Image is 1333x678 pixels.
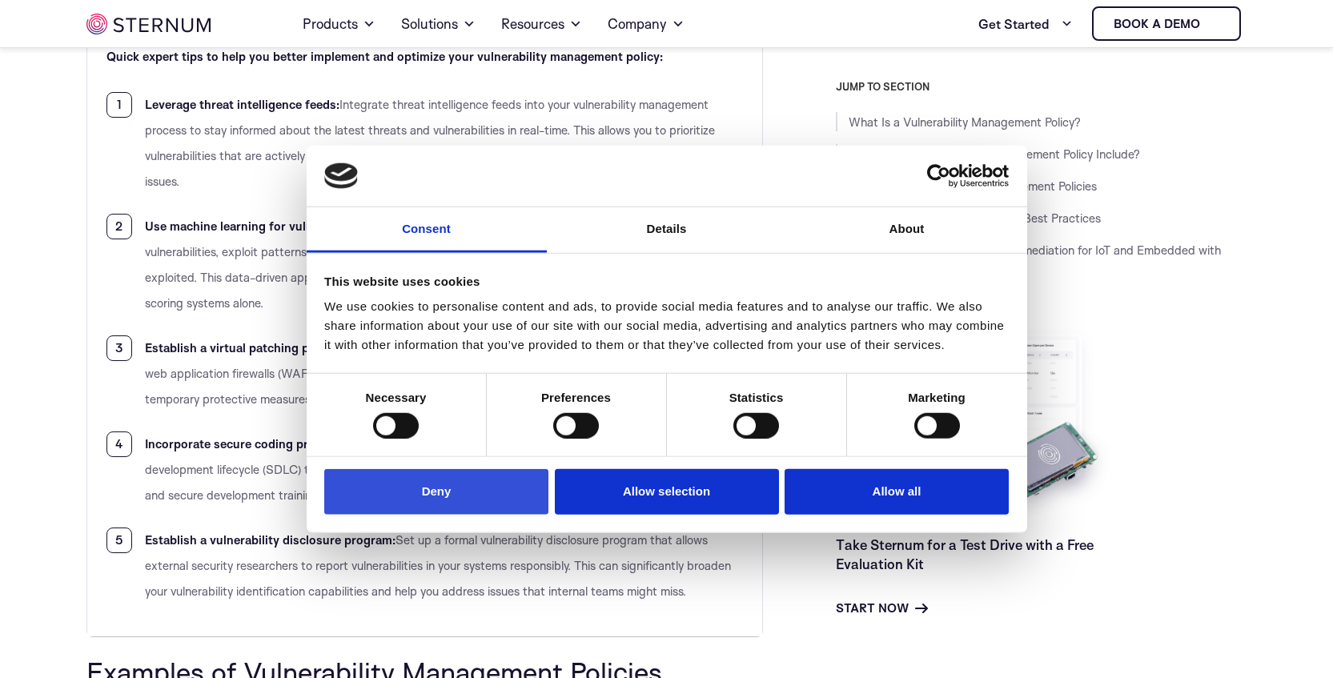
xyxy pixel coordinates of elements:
a: About [787,207,1027,253]
b: Establish a vulnerability disclosure program: [145,532,395,548]
b: Incorporate secure coding practices in the SDLC: [145,436,423,451]
img: sternum iot [86,14,211,34]
a: Solutions [401,2,476,46]
span: Set up a formal vulnerability disclosure program that allows external security researchers to rep... [145,532,731,599]
div: This website uses cookies [324,272,1009,291]
h3: JUMP TO SECTION [836,80,1247,93]
b: Quick expert tips to help you better implement and optimize your vulnerability management policy: [106,49,663,64]
span: Integrate secure coding practices into your software development lifecycle (SDLC) to reduce vulne... [145,436,733,503]
a: Book a demo [1092,6,1241,41]
a: Products [303,2,375,46]
span: Integrate threat intelligence feeds into your vulnerability management process to stay informed a... [145,97,742,189]
strong: Preferences [541,391,611,404]
b: Leverage threat intelligence feeds: [145,97,339,112]
a: What Is a Vulnerability Management Policy? [849,114,1081,130]
b: Establish a virtual patching process: [145,340,350,355]
a: Resources [501,2,582,46]
a: Details [547,207,787,253]
b: Use machine learning for vulnerability prioritization: [145,219,438,234]
a: Take Sternum for a Test Drive with a Free Evaluation Kit [836,536,1094,572]
a: Vulnerability Assessment and Remediation for IoT and Embedded with Sternum [849,243,1221,277]
button: Allow all [785,469,1009,515]
span: Implement virtual patching through intrusion prevention systems (IPS) or web application firewall... [145,340,732,407]
strong: Necessary [366,391,427,404]
strong: Marketing [908,391,966,404]
div: We use cookies to personalise content and ads, to provide social media features and to analyse ou... [324,297,1009,355]
button: Deny [324,469,548,515]
img: logo [324,163,358,189]
a: Consent [307,207,547,253]
strong: Statistics [729,391,784,404]
img: sternum iot [1207,18,1219,30]
button: Allow selection [555,469,779,515]
a: Get Started [978,8,1073,40]
a: Usercentrics Cookiebot - opens in a new window [869,164,1009,188]
a: Company [608,2,685,46]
